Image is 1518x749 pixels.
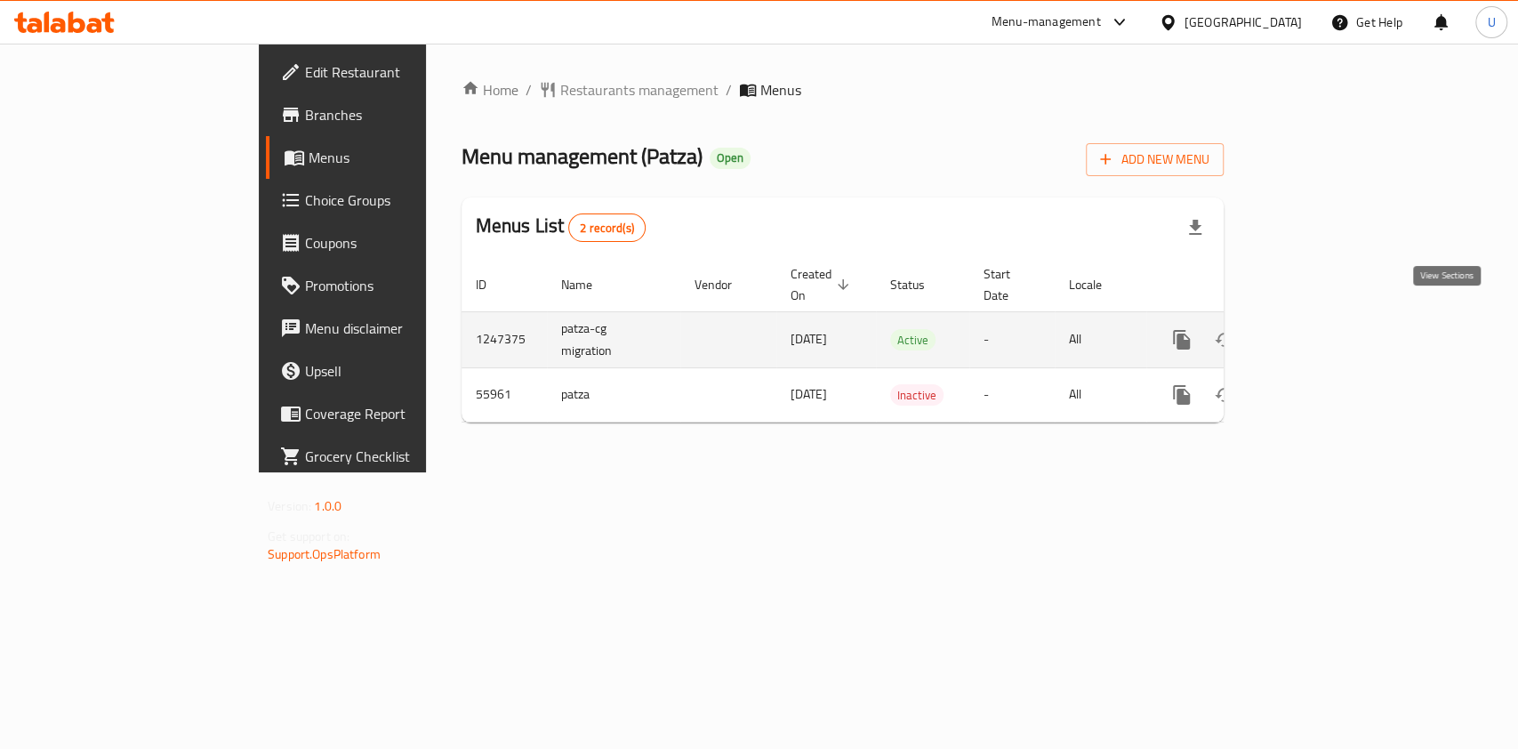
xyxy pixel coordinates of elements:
button: Change Status [1203,318,1246,361]
span: Coverage Report [305,403,498,424]
span: U [1487,12,1495,32]
span: Menu disclaimer [305,318,498,339]
a: Restaurants management [539,79,719,101]
a: Menus [266,136,512,179]
span: Name [561,274,615,295]
div: Open [710,148,751,169]
span: Menus [309,147,498,168]
button: Add New Menu [1086,143,1224,176]
span: Created On [791,263,855,306]
button: more [1161,318,1203,361]
span: Active [890,330,936,350]
table: enhanced table [462,258,1345,423]
span: Coupons [305,232,498,254]
span: Inactive [890,385,944,406]
div: Menu-management [992,12,1101,33]
a: Coupons [266,221,512,264]
span: Version: [268,495,311,518]
span: Status [890,274,948,295]
span: Start Date [984,263,1033,306]
a: Choice Groups [266,179,512,221]
button: more [1161,374,1203,416]
li: / [526,79,532,101]
span: Menu management ( Patza ) [462,136,703,176]
div: [GEOGRAPHIC_DATA] [1185,12,1302,32]
span: [DATE] [791,383,827,406]
a: Branches [266,93,512,136]
li: / [726,79,732,101]
h2: Menus List [476,213,646,242]
td: All [1055,367,1146,422]
a: Edit Restaurant [266,51,512,93]
div: Inactive [890,384,944,406]
a: Support.OpsPlatform [268,543,381,566]
span: Edit Restaurant [305,61,498,83]
div: Active [890,329,936,350]
span: Promotions [305,275,498,296]
nav: breadcrumb [462,79,1224,101]
span: Add New Menu [1100,149,1209,171]
span: Open [710,150,751,165]
a: Coverage Report [266,392,512,435]
span: 2 record(s) [569,220,645,237]
a: Upsell [266,350,512,392]
div: Total records count [568,213,646,242]
a: Grocery Checklist [266,435,512,478]
td: - [969,367,1055,422]
span: Menus [760,79,801,101]
td: patza [547,367,680,422]
td: All [1055,311,1146,367]
span: Choice Groups [305,189,498,211]
th: Actions [1146,258,1345,312]
span: Get support on: [268,525,349,548]
span: Vendor [695,274,755,295]
span: Locale [1069,274,1125,295]
span: Branches [305,104,498,125]
a: Menu disclaimer [266,307,512,350]
a: Promotions [266,264,512,307]
span: Restaurants management [560,79,719,101]
span: [DATE] [791,327,827,350]
div: Export file [1174,206,1217,249]
span: Upsell [305,360,498,382]
span: ID [476,274,510,295]
td: - [969,311,1055,367]
span: Grocery Checklist [305,446,498,467]
button: Change Status [1203,374,1246,416]
span: 1.0.0 [314,495,341,518]
td: patza-cg migration [547,311,680,367]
